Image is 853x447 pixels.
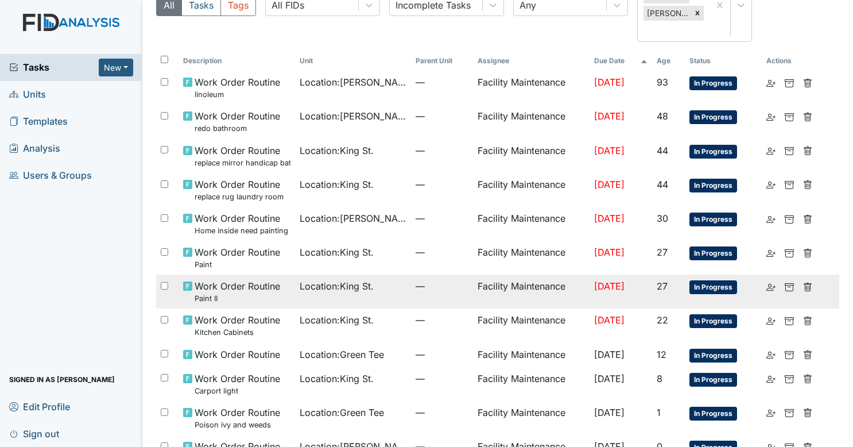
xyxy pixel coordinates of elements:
[473,139,590,173] td: Facility Maintenance
[416,406,468,419] span: —
[295,51,412,71] th: Toggle SortBy
[416,178,468,191] span: —
[685,51,762,71] th: Toggle SortBy
[179,51,295,71] th: Toggle SortBy
[689,76,737,90] span: In Progress
[416,211,468,225] span: —
[594,110,625,122] span: [DATE]
[803,144,812,157] a: Delete
[803,348,812,361] a: Delete
[657,179,668,190] span: 44
[195,211,288,236] span: Work Order Routine Home inside need painting
[473,309,590,342] td: Facility Maintenance
[594,145,625,156] span: [DATE]
[195,89,280,100] small: linoleum
[689,314,737,328] span: In Progress
[195,348,280,361] span: Work Order Routine
[657,280,668,292] span: 27
[803,109,812,123] a: Delete
[9,398,70,415] span: Edit Profile
[657,145,668,156] span: 44
[416,372,468,386] span: —
[657,246,668,258] span: 27
[195,245,280,270] span: Work Order Routine Paint
[473,241,590,275] td: Facility Maintenance
[195,293,280,304] small: Paint II
[195,327,280,338] small: Kitchen Cabinets
[99,59,133,76] button: New
[594,246,625,258] span: [DATE]
[195,406,280,430] span: Work Order Routine Poison ivy and weeds
[657,349,666,360] span: 12
[300,211,407,225] span: Location : [PERSON_NAME]
[785,178,794,191] a: Archive
[657,213,668,224] span: 30
[473,343,590,367] td: Facility Maintenance
[473,207,590,241] td: Facility Maintenance
[803,178,812,191] a: Delete
[594,76,625,88] span: [DATE]
[473,105,590,138] td: Facility Maintenance
[657,110,668,122] span: 48
[594,407,625,418] span: [DATE]
[689,246,737,260] span: In Progress
[473,401,590,435] td: Facility Maintenance
[195,109,280,134] span: Work Order Routine redo bathroom
[416,109,468,123] span: —
[594,179,625,190] span: [DATE]
[657,314,668,326] span: 22
[785,144,794,157] a: Archive
[300,313,374,327] span: Location : King St.
[9,60,99,74] a: Tasks
[195,279,280,304] span: Work Order Routine Paint II
[643,6,691,21] div: [PERSON_NAME]
[657,373,662,384] span: 8
[416,348,468,361] span: —
[300,178,374,191] span: Location : King St.
[594,213,625,224] span: [DATE]
[689,179,737,192] span: In Progress
[195,191,284,202] small: replace rug laundry room
[161,56,168,63] input: Toggle All Rows Selected
[300,75,407,89] span: Location : [PERSON_NAME]
[594,373,625,384] span: [DATE]
[300,279,374,293] span: Location : King St.
[195,157,290,168] small: replace mirror handicap bathroom
[9,371,115,388] span: Signed in as [PERSON_NAME]
[411,51,473,71] th: Toggle SortBy
[416,313,468,327] span: —
[195,225,288,236] small: Home inside need painting
[300,144,374,157] span: Location : King St.
[785,313,794,327] a: Archive
[195,123,280,134] small: redo bathroom
[689,373,737,387] span: In Progress
[594,349,625,360] span: [DATE]
[300,406,384,419] span: Location : Green Tee
[803,406,812,419] a: Delete
[9,113,68,130] span: Templates
[689,145,737,159] span: In Progress
[195,259,280,270] small: Paint
[689,213,737,226] span: In Progress
[803,279,812,293] a: Delete
[785,75,794,89] a: Archive
[657,76,668,88] span: 93
[590,51,652,71] th: Toggle SortBy
[195,372,280,396] span: Work Order Routine Carport light
[300,245,374,259] span: Location : King St.
[300,348,384,361] span: Location : Green Tee
[689,349,737,363] span: In Progress
[9,167,92,184] span: Users & Groups
[689,407,737,421] span: In Progress
[689,280,737,294] span: In Progress
[594,314,625,326] span: [DATE]
[785,406,794,419] a: Archive
[9,425,59,442] span: Sign out
[657,407,661,418] span: 1
[785,372,794,386] a: Archive
[416,75,468,89] span: —
[785,348,794,361] a: Archive
[594,280,625,292] span: [DATE]
[300,372,374,386] span: Location : King St.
